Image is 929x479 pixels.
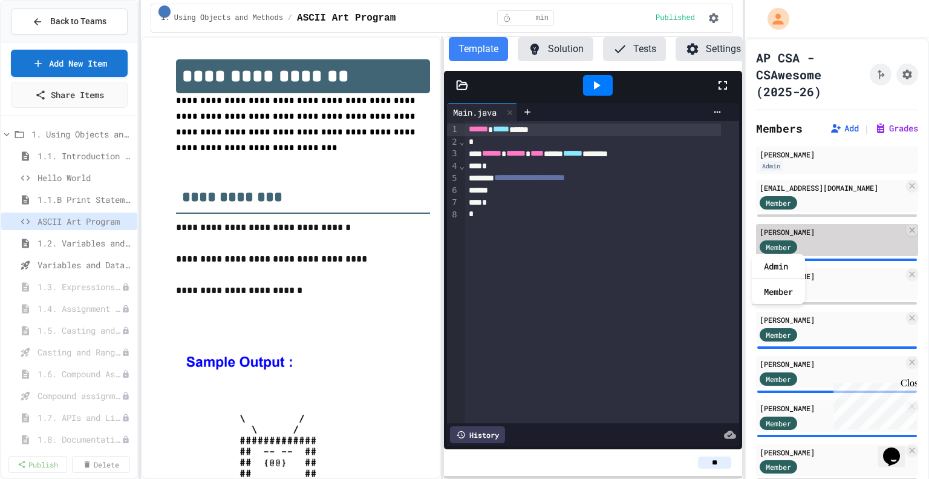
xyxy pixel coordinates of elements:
[766,329,791,340] span: Member
[896,64,918,85] button: Assignment Settings
[656,13,695,23] span: Published
[37,215,132,228] span: ASCII Art Program
[288,13,292,23] span: /
[760,149,914,160] div: [PERSON_NAME]
[864,121,870,136] span: |
[676,37,751,61] button: Settings
[447,124,459,136] div: 1
[518,37,593,61] button: Solution
[760,161,783,171] div: Admin
[459,161,465,171] span: Fold line
[447,148,459,160] div: 3
[297,11,396,25] span: ASCII Art Program
[752,279,805,305] div: Member
[37,346,122,358] span: Casting and Ranges of variables - Quiz
[50,15,106,28] span: Back to Teams
[878,431,917,467] iframe: chat widget
[447,209,459,221] div: 8
[755,5,792,33] div: My Account
[447,106,503,119] div: Main.java
[447,136,459,148] div: 2
[37,368,122,380] span: 1.6. Compound Assignment Operators
[760,226,904,237] div: [PERSON_NAME]
[756,49,865,100] h1: AP CSA - CSAwesome (2025-26)
[603,37,666,61] button: Tests
[37,302,122,315] span: 1.4. Assignment and Input
[760,314,904,325] div: [PERSON_NAME]
[37,259,132,271] span: Variables and Data Types - Quiz
[5,5,83,77] div: Chat with us now!Close
[447,185,459,197] div: 6
[766,461,791,472] span: Member
[122,283,130,291] div: Unpublished
[37,324,122,337] span: 1.5. Casting and Ranges of Values
[760,358,904,369] div: [PERSON_NAME]
[450,426,505,443] div: History
[756,120,803,137] h2: Members
[11,8,128,35] button: Back to Teams
[656,13,700,23] div: Content is published and visible to students
[447,103,518,121] div: Main.java
[766,418,791,429] span: Member
[122,370,130,378] div: Unpublished
[11,82,128,108] a: Share Items
[447,160,459,173] div: 4
[122,305,130,313] div: Unpublished
[870,64,892,85] button: Click to see fork details
[122,392,130,400] div: Unpublished
[447,173,459,185] div: 5
[72,456,131,473] a: Delete
[875,122,918,134] button: Grades
[766,374,791,385] span: Member
[459,137,465,147] span: Fold line
[122,435,130,444] div: Unpublished
[31,128,132,140] span: 1. Using Objects and Methods
[37,237,132,249] span: 1.2. Variables and Data Types
[760,403,904,414] div: [PERSON_NAME]
[37,280,122,293] span: 1.3. Expressions and Output [New]
[122,414,130,422] div: Unpublished
[37,411,122,424] span: 1.7. APIs and Libraries
[122,348,130,357] div: Unpublished
[37,433,122,446] span: 1.8. Documentation with Comments and Preconditions
[37,389,122,402] span: Compound assignment operators - Quiz
[161,13,283,23] span: 1. Using Objects and Methods
[760,447,904,458] div: [PERSON_NAME]
[766,242,791,253] span: Member
[829,378,917,429] iframe: chat widget
[122,326,130,335] div: Unpublished
[752,254,805,279] div: Admin
[8,456,67,473] a: Publish
[11,50,128,77] a: Add New Item
[535,13,549,23] span: min
[449,37,508,61] button: Template
[766,197,791,208] span: Member
[37,150,132,162] span: 1.1. Introduction to Algorithms, Programming, and Compilers
[447,197,459,209] div: 7
[37,171,132,184] span: Hello World
[830,122,859,134] button: Add
[37,193,132,206] span: 1.1.B Print Statements
[760,271,904,282] div: [PERSON_NAME]
[760,182,904,193] div: [EMAIL_ADDRESS][DOMAIN_NAME]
